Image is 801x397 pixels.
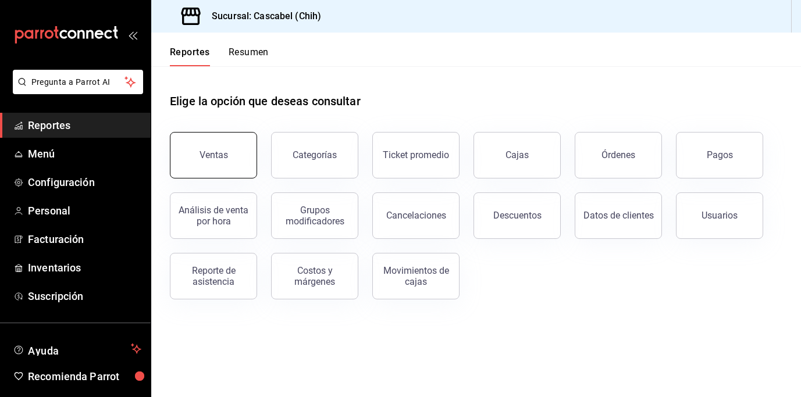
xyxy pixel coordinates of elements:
[170,47,269,66] div: navigation tabs
[575,192,662,239] button: Datos de clientes
[8,84,143,96] a: Pregunta a Parrot AI
[583,210,654,221] div: Datos de clientes
[177,265,250,287] div: Reporte de asistencia
[505,149,529,160] div: Cajas
[372,253,460,299] button: Movimientos de cajas
[200,149,228,160] div: Ventas
[177,205,250,227] div: Análisis de venta por hora
[28,174,141,190] span: Configuración
[271,253,358,299] button: Costos y márgenes
[575,132,662,178] button: Órdenes
[271,132,358,178] button: Categorías
[31,76,125,88] span: Pregunta a Parrot AI
[170,253,257,299] button: Reporte de asistencia
[229,47,269,66] button: Resumen
[170,92,361,110] h1: Elige la opción que deseas consultar
[676,132,763,178] button: Pagos
[601,149,635,160] div: Órdenes
[383,149,449,160] div: Ticket promedio
[28,146,141,162] span: Menú
[707,149,733,160] div: Pagos
[372,132,460,178] button: Ticket promedio
[28,117,141,133] span: Reportes
[28,231,141,247] span: Facturación
[386,210,446,221] div: Cancelaciones
[271,192,358,239] button: Grupos modificadores
[28,342,126,356] span: Ayuda
[28,260,141,276] span: Inventarios
[293,149,337,160] div: Categorías
[493,210,542,221] div: Descuentos
[170,47,210,66] button: Reportes
[279,205,351,227] div: Grupos modificadores
[372,192,460,239] button: Cancelaciones
[380,265,452,287] div: Movimientos de cajas
[28,288,141,304] span: Suscripción
[170,132,257,178] button: Ventas
[279,265,351,287] div: Costos y márgenes
[676,192,763,239] button: Usuarios
[28,203,141,219] span: Personal
[13,70,143,94] button: Pregunta a Parrot AI
[170,192,257,239] button: Análisis de venta por hora
[128,30,137,40] button: open_drawer_menu
[702,210,738,221] div: Usuarios
[202,9,321,23] h3: Sucursal: Cascabel (Chih)
[474,192,561,239] button: Descuentos
[474,132,561,178] button: Cajas
[28,369,141,384] span: Recomienda Parrot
